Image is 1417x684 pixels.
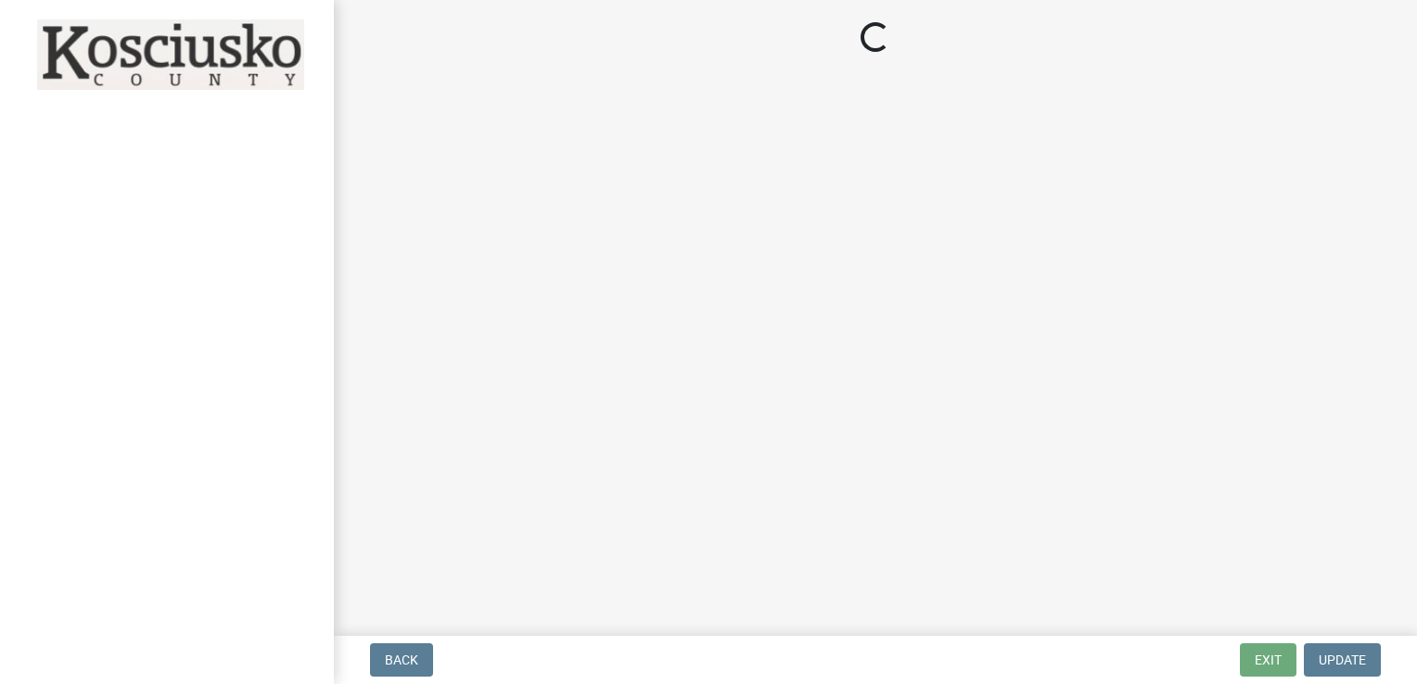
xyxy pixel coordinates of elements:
img: Kosciusko County, Indiana [37,19,304,90]
span: Update [1319,652,1366,667]
button: Update [1304,643,1381,677]
span: Back [385,652,418,667]
button: Exit [1240,643,1296,677]
button: Back [370,643,433,677]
